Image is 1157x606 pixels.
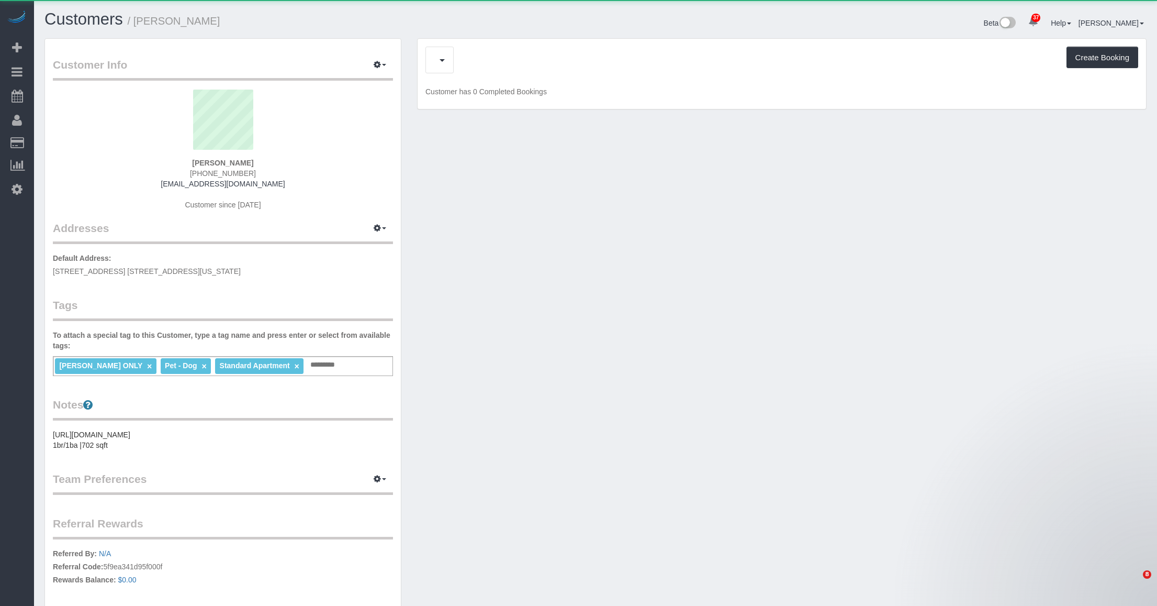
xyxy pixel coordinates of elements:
span: 8 [1143,570,1151,579]
span: [PERSON_NAME] ONLY [59,361,142,370]
button: Create Booking [1066,47,1138,69]
iframe: Intercom live chat [1121,570,1147,596]
legend: Notes [53,397,393,421]
legend: Tags [53,298,393,321]
img: New interface [998,17,1016,30]
a: Beta [984,19,1016,27]
a: $0.00 [118,576,137,584]
legend: Team Preferences [53,471,393,495]
a: Help [1051,19,1071,27]
span: 37 [1031,14,1040,22]
a: × [201,362,206,371]
a: [PERSON_NAME] [1079,19,1144,27]
img: Automaid Logo [6,10,27,25]
legend: Referral Rewards [53,516,393,539]
a: Customers [44,10,123,28]
span: [STREET_ADDRESS] [STREET_ADDRESS][US_STATE] [53,267,241,276]
small: / [PERSON_NAME] [128,15,220,27]
legend: Customer Info [53,57,393,81]
label: Default Address: [53,253,111,263]
span: Standard Apartment [220,361,290,370]
span: [PHONE_NUMBER] [190,169,256,178]
span: Pet - Dog [165,361,197,370]
a: N/A [99,549,111,558]
a: [EMAIL_ADDRESS][DOMAIN_NAME] [161,180,285,188]
p: 5f9ea341d95f000f [53,548,393,588]
span: Customer since [DATE] [185,201,261,209]
a: × [147,362,152,371]
pre: [URL][DOMAIN_NAME] 1br/1ba |702 sqft [53,429,393,450]
a: × [295,362,299,371]
label: Rewards Balance: [53,575,116,585]
p: Customer has 0 Completed Bookings [425,86,1138,97]
strong: [PERSON_NAME] [192,159,253,167]
label: To attach a special tag to this Customer, type a tag name and press enter or select from availabl... [53,330,393,351]
label: Referral Code: [53,561,103,572]
label: Referred By: [53,548,97,559]
a: 37 [1023,10,1043,34]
